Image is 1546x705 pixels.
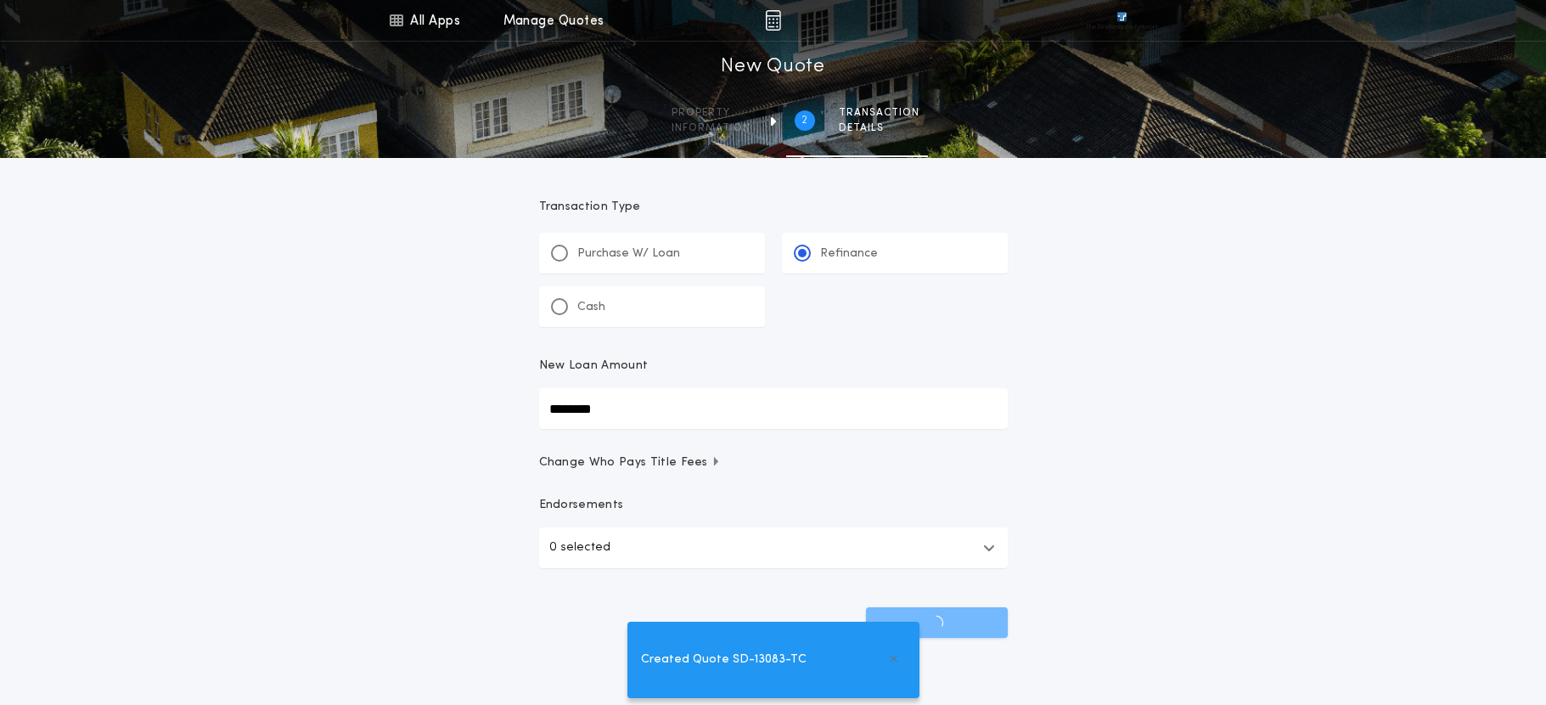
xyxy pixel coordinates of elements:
button: 0 selected [539,527,1008,568]
p: Transaction Type [539,199,1008,216]
img: vs-icon [1086,12,1157,29]
span: Property [672,106,751,120]
p: Cash [577,299,605,316]
span: details [839,121,919,135]
img: img [765,10,781,31]
p: Endorsements [539,497,1008,514]
span: Created Quote SD-13083-TC [641,651,807,669]
span: Change Who Pays Title Fees [539,454,722,471]
input: New Loan Amount [539,388,1008,429]
h1: New Quote [721,54,824,81]
h2: 2 [801,114,807,127]
span: Transaction [839,106,919,120]
p: Purchase W/ Loan [577,245,680,262]
p: New Loan Amount [539,358,649,375]
button: Change Who Pays Title Fees [539,454,1008,471]
span: information [672,121,751,135]
p: 0 selected [549,538,610,558]
p: Refinance [820,245,878,262]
